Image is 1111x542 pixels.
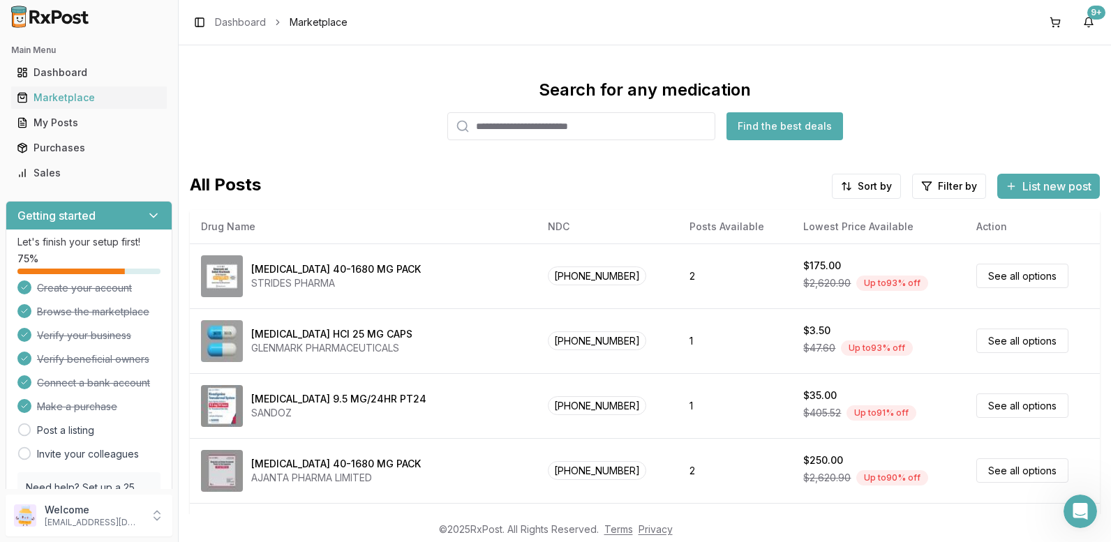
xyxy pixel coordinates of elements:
img: User avatar [14,504,36,527]
button: List new post [997,174,1100,199]
div: [MEDICAL_DATA] 9.5 MG/24HR PT24 [251,392,426,406]
a: My Posts [11,110,167,135]
div: $250.00 [803,453,843,467]
td: 1 [678,308,792,373]
span: $405.52 [803,406,841,420]
span: Verify your business [37,329,131,342]
span: [PHONE_NUMBER] [548,266,646,285]
span: [PHONE_NUMBER] [548,396,646,415]
span: $2,620.90 [803,276,851,290]
th: NDC [537,210,678,243]
div: Dashboard [17,66,161,80]
div: AJANTA PHARMA LIMITED [251,471,421,485]
button: Sales [6,162,172,184]
img: Atomoxetine HCl 25 MG CAPS [201,320,243,362]
span: Filter by [938,179,977,193]
h2: Main Menu [11,45,167,56]
a: List new post [997,181,1100,195]
th: Action [965,210,1100,243]
p: Let's finish your setup first! [17,235,161,249]
div: Up to 90 % off [856,470,928,485]
p: Welcome [45,503,142,517]
span: Create your account [37,281,132,295]
div: Purchases [17,141,161,155]
div: $35.00 [803,389,837,402]
a: See all options [976,264,1068,288]
div: My Posts [17,116,161,130]
a: Marketplace [11,85,167,110]
a: Terms [604,523,633,535]
span: Connect a bank account [37,376,150,390]
button: 9+ [1078,11,1100,33]
span: [PHONE_NUMBER] [548,331,646,350]
th: Posts Available [678,210,792,243]
button: Dashboard [6,61,172,84]
th: Drug Name [190,210,537,243]
div: Sales [17,166,161,180]
span: List new post [1022,178,1091,195]
div: [MEDICAL_DATA] 40-1680 MG PACK [251,457,421,471]
img: RxPost Logo [6,6,95,28]
img: Omeprazole-Sodium Bicarbonate 40-1680 MG PACK [201,255,243,297]
span: Sort by [858,179,892,193]
div: $3.50 [803,324,830,338]
span: Verify beneficial owners [37,352,149,366]
a: See all options [976,329,1068,353]
div: Up to 93 % off [856,276,928,291]
a: See all options [976,458,1068,483]
div: [MEDICAL_DATA] 40-1680 MG PACK [251,262,421,276]
span: All Posts [190,174,261,199]
div: Up to 93 % off [841,340,913,356]
a: Dashboard [11,60,167,85]
nav: breadcrumb [215,15,348,29]
button: My Posts [6,112,172,134]
h3: Getting started [17,207,96,224]
button: Purchases [6,137,172,159]
p: Need help? Set up a 25 minute call with our team to set up. [26,481,152,522]
span: $47.60 [803,341,835,355]
div: Marketplace [17,91,161,105]
span: $2,620.90 [803,471,851,485]
a: See all options [976,393,1068,418]
button: Sort by [832,174,901,199]
div: Up to 91 % off [847,405,916,421]
img: Rivastigmine 9.5 MG/24HR PT24 [201,385,243,427]
button: Filter by [912,174,986,199]
span: Make a purchase [37,400,117,414]
div: $175.00 [803,259,841,273]
div: [MEDICAL_DATA] HCl 25 MG CAPS [251,327,412,341]
a: Post a listing [37,423,94,437]
iframe: Intercom live chat [1064,495,1097,528]
td: 2 [678,243,792,308]
span: 75 % [17,252,38,266]
div: GLENMARK PHARMACEUTICALS [251,341,412,355]
th: Lowest Price Available [792,210,965,243]
div: Search for any medication [539,79,751,101]
span: Browse the marketplace [37,305,149,319]
p: [EMAIL_ADDRESS][DOMAIN_NAME] [45,517,142,528]
span: [PHONE_NUMBER] [548,461,646,480]
td: 2 [678,438,792,503]
a: Purchases [11,135,167,160]
div: STRIDES PHARMA [251,276,421,290]
button: Marketplace [6,86,172,109]
a: Sales [11,160,167,186]
button: Find the best deals [726,112,843,140]
div: SANDOZ [251,406,426,420]
img: Omeprazole-Sodium Bicarbonate 40-1680 MG PACK [201,450,243,492]
td: 1 [678,373,792,438]
div: 9+ [1087,6,1105,20]
span: Marketplace [290,15,348,29]
a: Privacy [639,523,673,535]
a: Invite your colleagues [37,447,139,461]
a: Dashboard [215,15,266,29]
